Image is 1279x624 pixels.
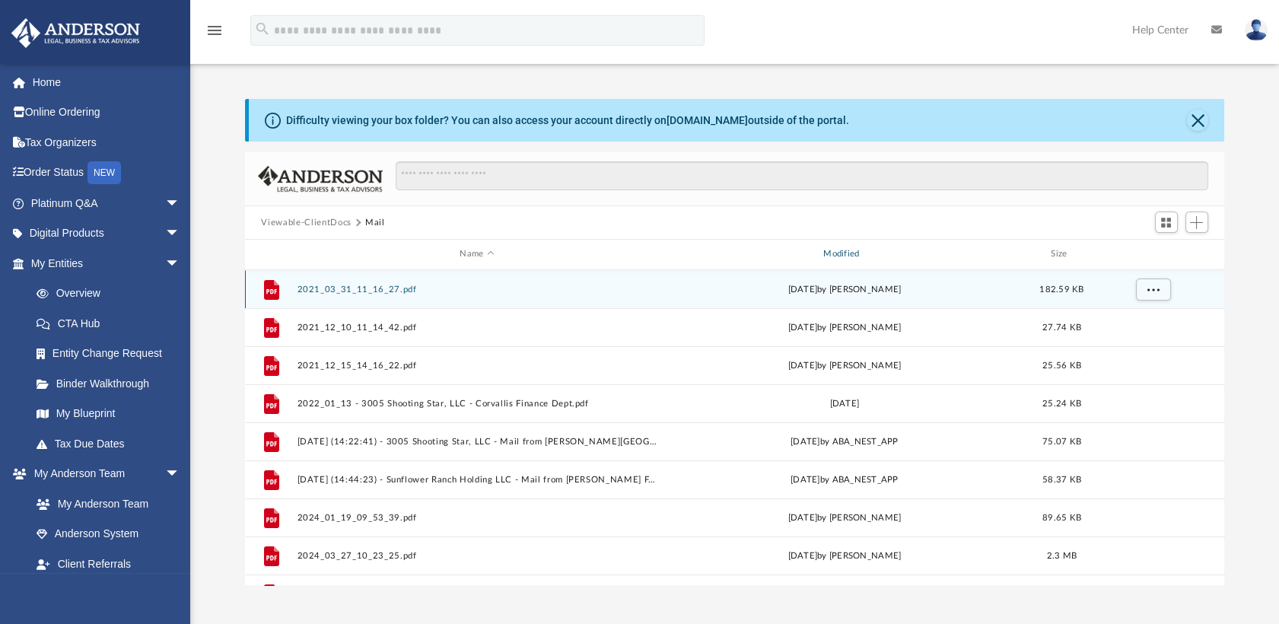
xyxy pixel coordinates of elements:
button: Mail [365,216,385,230]
a: Binder Walkthrough [21,368,203,399]
a: Platinum Q&Aarrow_drop_down [11,188,203,218]
a: Anderson System [21,519,196,549]
div: [DATE] by [PERSON_NAME] [664,282,1025,296]
div: Modified [663,247,1024,261]
button: Add [1185,212,1208,233]
div: [DATE] by [PERSON_NAME] [664,549,1025,562]
div: Size [1031,247,1092,261]
div: Difficulty viewing your box folder? You can also access your account directly on outside of the p... [286,113,849,129]
button: 2022_01_13 - 3005 Shooting Star, LLC - Corvallis Finance Dept.pdf [297,399,657,409]
a: Digital Productsarrow_drop_down [11,218,203,249]
div: [DATE] by [PERSON_NAME] [664,511,1025,524]
button: [DATE] (14:22:41) - 3005 Shooting Star, LLC - Mail from [PERSON_NAME][GEOGRAPHIC_DATA]pdf [297,437,657,447]
span: 75.07 KB [1042,437,1080,445]
span: 27.74 KB [1042,323,1080,331]
a: My Anderson Teamarrow_drop_down [11,459,196,489]
a: menu [205,29,224,40]
button: Viewable-ClientDocs [261,216,351,230]
a: Home [11,67,203,97]
img: User Pic [1245,19,1268,41]
button: 2021_12_15_14_16_22.pdf [297,361,657,371]
a: Entity Change Request [21,339,203,369]
button: More options [1135,278,1170,301]
span: arrow_drop_down [165,248,196,279]
a: My Entitiesarrow_drop_down [11,248,203,279]
span: arrow_drop_down [165,218,196,250]
a: My Anderson Team [21,489,188,519]
i: search [254,21,271,37]
a: CTA Hub [21,308,203,339]
div: [DATE] by ABA_NEST_APP [664,473,1025,486]
img: Anderson Advisors Platinum Portal [7,18,145,48]
span: arrow_drop_down [165,188,196,219]
span: arrow_drop_down [165,459,196,490]
button: 2024_03_27_10_23_25.pdf [297,551,657,561]
div: [DATE] by [PERSON_NAME] [664,320,1025,334]
button: [DATE] (14:44:23) - Sunflower Ranch Holding LLC - Mail from [PERSON_NAME] Fargo.pdf [297,475,657,485]
button: Close [1187,110,1208,131]
input: Search files and folders [396,161,1207,190]
a: Tax Organizers [11,127,203,158]
span: 25.24 KB [1042,399,1080,407]
div: grid [245,270,1225,585]
div: id [251,247,289,261]
i: menu [205,21,224,40]
div: [DATE] [664,396,1025,410]
div: [DATE] by [PERSON_NAME] [664,358,1025,372]
span: 89.65 KB [1042,513,1080,521]
a: Overview [21,279,203,309]
a: Client Referrals [21,549,196,579]
a: [DOMAIN_NAME] [667,114,748,126]
span: 25.56 KB [1042,361,1080,369]
button: Switch to Grid View [1155,212,1178,233]
button: 2021_12_10_11_14_42.pdf [297,323,657,333]
a: Online Ordering [11,97,203,128]
div: id [1099,247,1205,261]
a: Order StatusNEW [11,158,203,189]
a: Tax Due Dates [21,428,203,459]
span: 58.37 KB [1042,475,1080,483]
span: 182.59 KB [1039,285,1083,293]
button: 2024_01_19_09_53_39.pdf [297,513,657,523]
span: 2.3 MB [1046,551,1077,559]
div: NEW [87,161,121,184]
div: Name [296,247,657,261]
button: 2021_03_31_11_16_27.pdf [297,285,657,294]
div: [DATE] by ABA_NEST_APP [664,435,1025,448]
a: My Blueprint [21,399,196,429]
